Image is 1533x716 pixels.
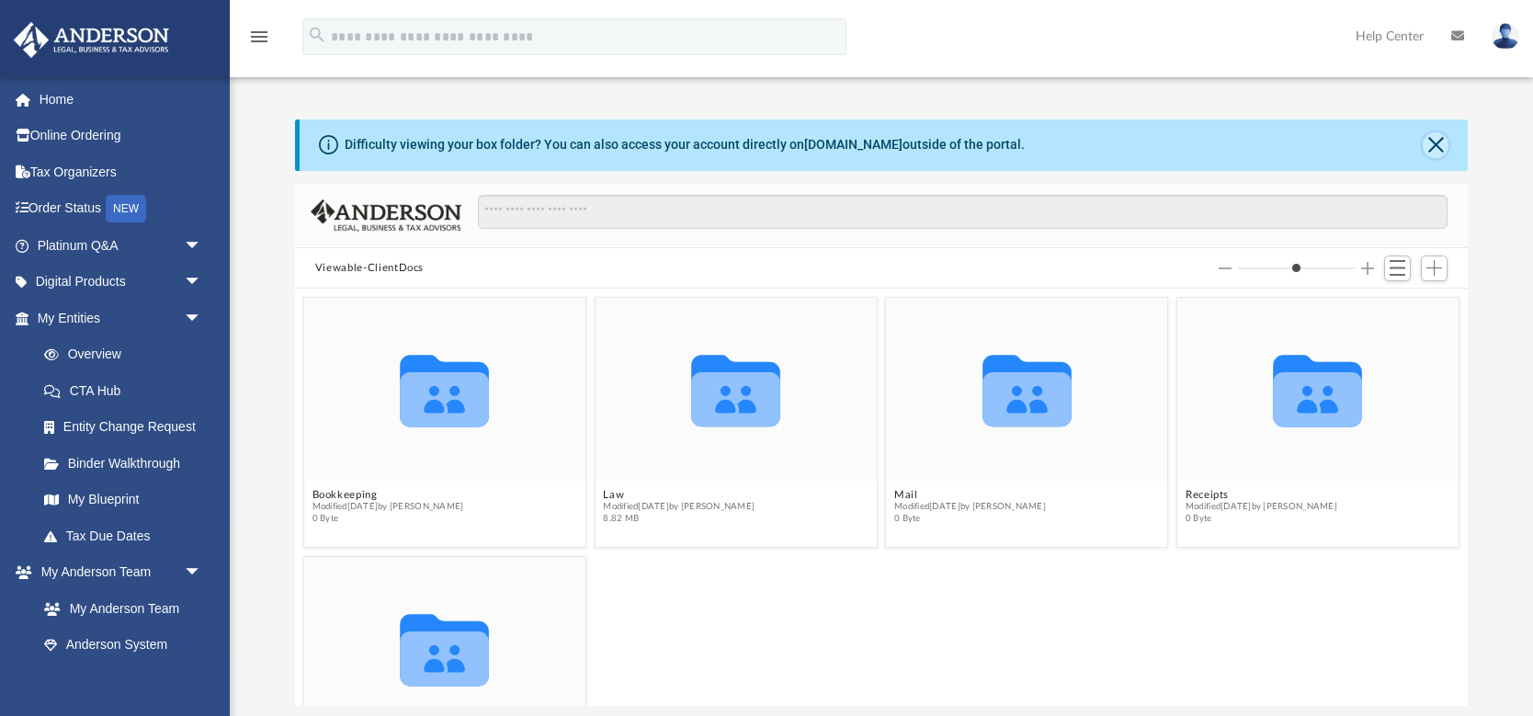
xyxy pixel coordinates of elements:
span: Modified [DATE] by [PERSON_NAME] [1186,501,1337,513]
button: Bookkeeping [312,489,463,501]
button: Decrease column size [1219,262,1232,275]
input: Search files and folders [478,195,1448,230]
button: Receipts [1186,489,1337,501]
button: Viewable-ClientDocs [315,260,424,277]
a: Home [13,81,230,118]
a: Order StatusNEW [13,190,230,228]
span: arrow_drop_down [184,227,221,265]
span: 0 Byte [1186,513,1337,525]
span: arrow_drop_down [184,300,221,337]
button: Law [603,489,755,501]
button: Mail [894,489,1046,501]
span: arrow_drop_down [184,554,221,592]
div: NEW [106,195,146,222]
a: Tax Organizers [13,153,230,190]
a: Platinum Q&Aarrow_drop_down [13,227,230,264]
span: arrow_drop_down [184,264,221,301]
a: Online Ordering [13,118,230,154]
a: My Anderson Teamarrow_drop_down [13,554,221,591]
button: Increase column size [1361,262,1374,275]
a: My Anderson Team [26,590,211,627]
img: Anderson Advisors Platinum Portal [8,22,175,58]
div: grid [295,289,1468,707]
button: Switch to List View [1384,256,1412,281]
div: Difficulty viewing your box folder? You can also access your account directly on outside of the p... [345,135,1025,154]
a: Anderson System [26,627,221,664]
img: User Pic [1492,23,1519,50]
a: [DOMAIN_NAME] [804,137,903,152]
a: My Entitiesarrow_drop_down [13,300,230,336]
a: Tax Due Dates [26,517,230,554]
span: 0 Byte [312,513,463,525]
span: 0 Byte [894,513,1046,525]
a: Digital Productsarrow_drop_down [13,264,230,301]
a: CTA Hub [26,372,230,409]
span: 8.82 MB [603,513,755,525]
span: Modified [DATE] by [PERSON_NAME] [312,501,463,513]
button: Add [1421,256,1448,281]
i: menu [248,26,270,48]
a: Binder Walkthrough [26,445,230,482]
a: Overview [26,336,230,373]
a: menu [248,35,270,48]
button: Close [1423,132,1448,158]
span: Modified [DATE] by [PERSON_NAME] [603,501,755,513]
input: Column size [1237,262,1356,275]
a: My Blueprint [26,482,221,518]
span: Modified [DATE] by [PERSON_NAME] [894,501,1046,513]
i: search [307,25,327,45]
a: Entity Change Request [26,409,230,446]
